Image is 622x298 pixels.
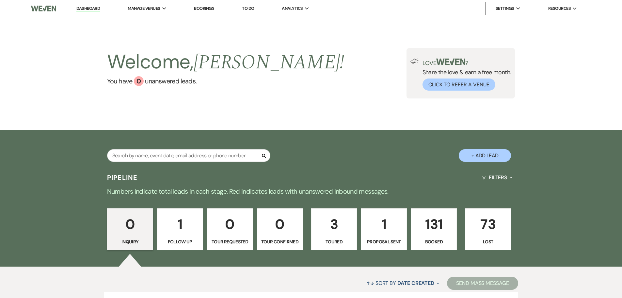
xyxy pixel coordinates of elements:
a: 0Tour Confirmed [257,208,303,250]
div: Share the love & earn a free month. [419,59,511,91]
img: loud-speaker-illustration.svg [410,59,419,64]
p: Tour Requested [211,238,249,245]
p: Inquiry [111,238,149,245]
span: Analytics [282,5,303,12]
button: Click to Refer a Venue [423,79,495,91]
p: Toured [315,238,353,245]
span: Settings [496,5,514,12]
input: Search by name, event date, email address or phone number [107,149,270,162]
span: Date Created [397,280,434,287]
p: 0 [261,213,299,235]
a: 0Inquiry [107,208,153,250]
h3: Pipeline [107,173,138,182]
h2: Welcome, [107,48,344,76]
img: weven-logo-green.svg [436,59,465,65]
span: Manage Venues [128,5,160,12]
a: You have 0 unanswered leads. [107,76,344,86]
p: Tour Confirmed [261,238,299,245]
p: Numbers indicate total leads in each stage. Red indicates leads with unanswered inbound messages. [76,186,546,197]
button: Filters [479,169,515,186]
p: 0 [111,213,149,235]
p: 1 [161,213,199,235]
p: Lost [469,238,507,245]
a: 73Lost [465,208,511,250]
p: 73 [469,213,507,235]
p: Proposal Sent [365,238,403,245]
img: Weven Logo [31,2,56,15]
p: Booked [415,238,453,245]
button: Sort By Date Created [364,274,442,292]
p: Love ? [423,59,511,66]
button: + Add Lead [459,149,511,162]
a: To Do [242,6,254,11]
a: Dashboard [76,6,100,12]
span: ↑↓ [366,280,374,287]
button: Send Mass Message [447,277,518,290]
a: 1Proposal Sent [361,208,407,250]
a: 3Toured [311,208,357,250]
p: Follow Up [161,238,199,245]
p: 3 [315,213,353,235]
a: 131Booked [411,208,457,250]
p: 131 [415,213,453,235]
span: Resources [548,5,571,12]
p: 1 [365,213,403,235]
a: 0Tour Requested [207,208,253,250]
a: 1Follow Up [157,208,203,250]
div: 0 [134,76,144,86]
span: [PERSON_NAME] ! [194,47,344,78]
a: Bookings [194,6,214,11]
p: 0 [211,213,249,235]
